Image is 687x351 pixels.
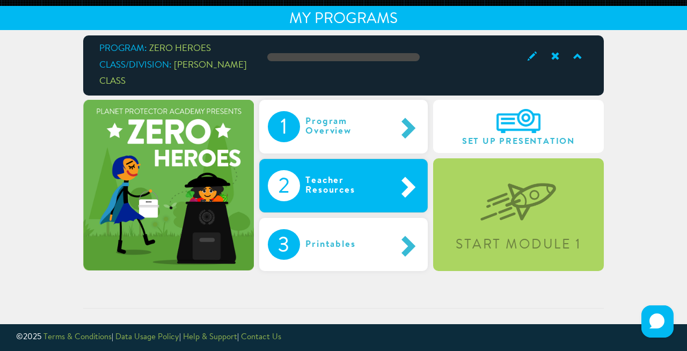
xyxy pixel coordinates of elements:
[268,229,300,260] div: 3
[23,333,41,341] span: 2025
[442,137,595,147] span: Set Up Presentation
[237,333,239,341] span: |
[268,170,300,201] div: 2
[112,333,113,341] span: |
[149,44,211,53] span: ZERO HEROES
[300,229,383,260] div: Printables
[639,303,676,340] iframe: HelpCrunch
[496,109,540,133] img: A6IEyHKz3Om3AAAAAElFTkSuQmCC
[565,49,588,64] span: Collapse
[520,49,542,64] span: Edit Class
[83,100,254,270] img: zeroHeroesTrial-709919bdc35c19934481c5a402c44ecc.png
[16,333,23,341] span: ©
[99,44,147,53] span: Program:
[115,333,179,341] a: Data Usage Policy
[43,333,112,341] a: Terms & Conditions
[480,165,556,221] img: startLevel-067b1d7070320fa55a55bc2f2caa8c2a.png
[300,111,396,142] div: Program Overview
[435,238,602,252] div: Start Module 1
[99,61,172,70] span: Class/Division:
[179,333,181,341] span: |
[183,333,237,341] a: Help & Support
[300,170,396,201] div: Teacher Resources
[268,111,300,142] div: 1
[543,49,565,64] span: Archive Class
[241,333,281,341] a: Contact Us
